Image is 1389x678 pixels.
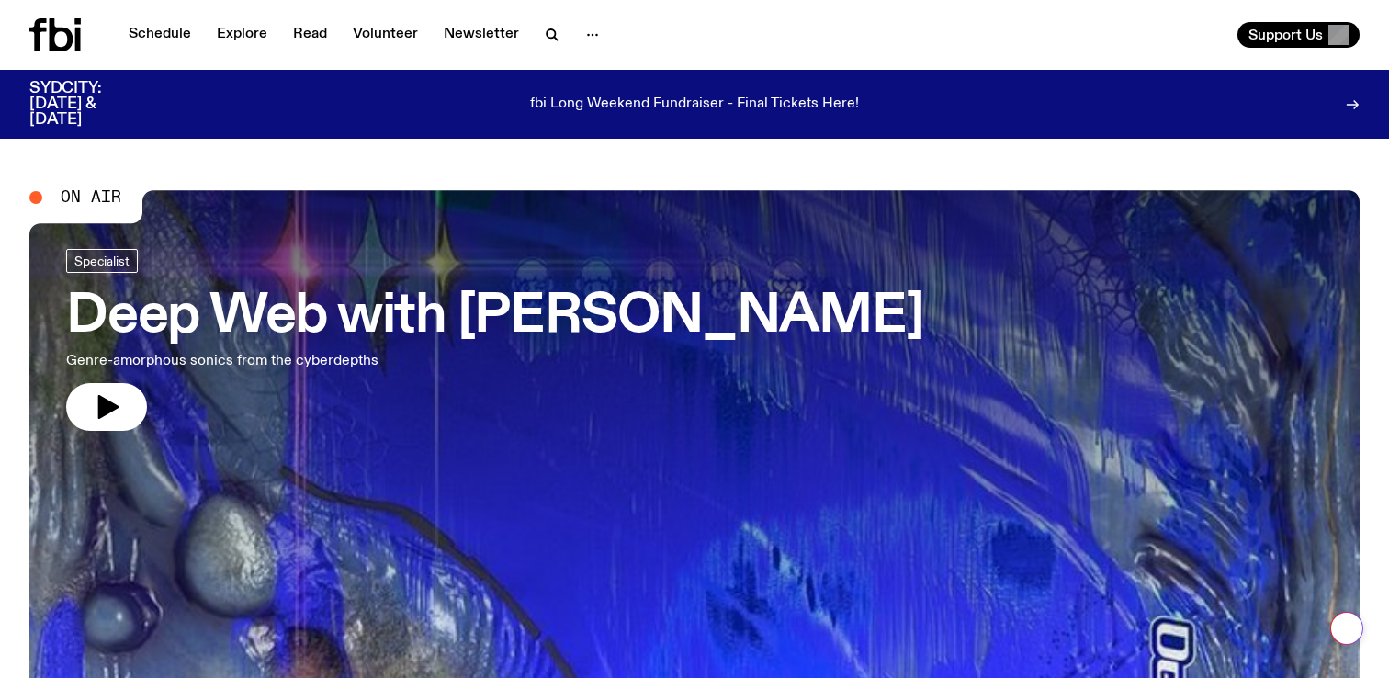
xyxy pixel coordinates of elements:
[530,96,859,113] p: fbi Long Weekend Fundraiser - Final Tickets Here!
[61,189,121,206] span: On Air
[74,254,130,268] span: Specialist
[206,22,278,48] a: Explore
[433,22,530,48] a: Newsletter
[66,249,138,273] a: Specialist
[1237,22,1360,48] button: Support Us
[282,22,338,48] a: Read
[66,291,924,343] h3: Deep Web with [PERSON_NAME]
[1248,27,1323,43] span: Support Us
[342,22,429,48] a: Volunteer
[66,350,536,372] p: Genre-amorphous sonics from the cyberdepths
[29,81,147,128] h3: SYDCITY: [DATE] & [DATE]
[118,22,202,48] a: Schedule
[66,249,924,431] a: Deep Web with [PERSON_NAME]Genre-amorphous sonics from the cyberdepths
